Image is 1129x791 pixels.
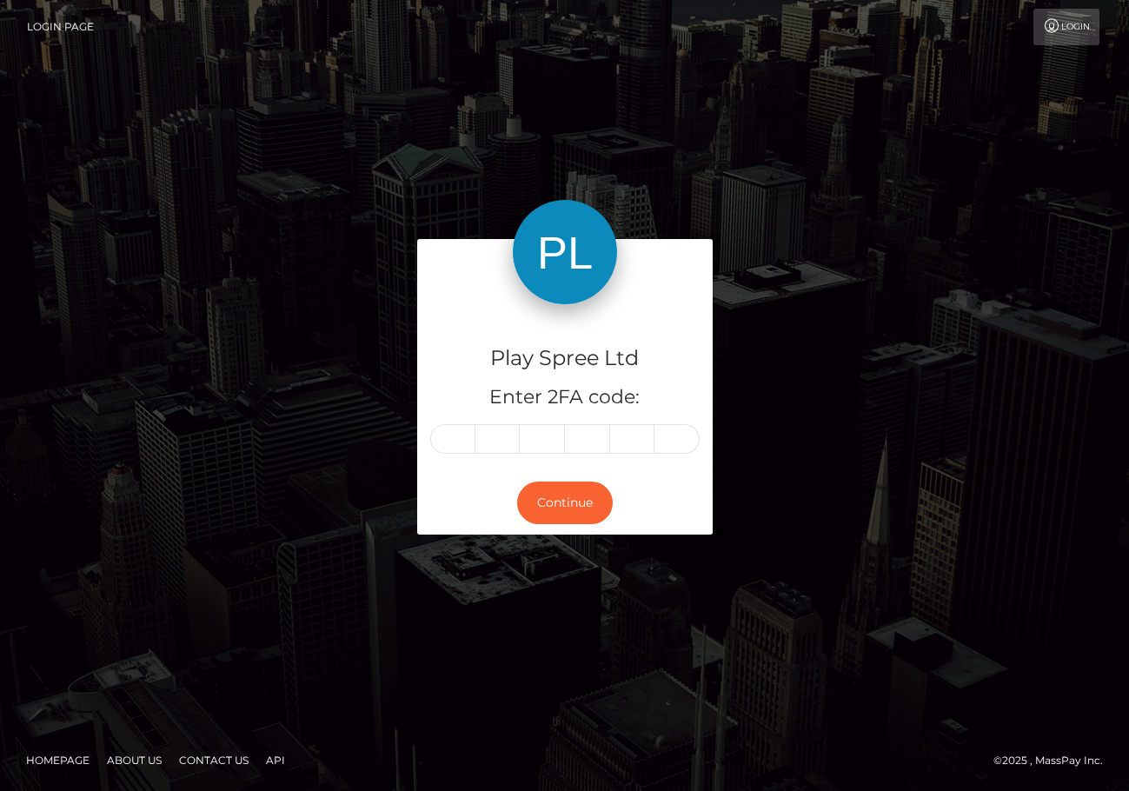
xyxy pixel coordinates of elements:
[100,747,169,774] a: About Us
[259,747,292,774] a: API
[27,9,94,45] a: Login Page
[517,482,613,524] button: Continue
[19,747,96,774] a: Homepage
[513,200,617,304] img: Play Spree Ltd
[1033,9,1099,45] a: Login
[430,384,700,411] h5: Enter 2FA code:
[993,751,1116,770] div: © 2025 , MassPay Inc.
[430,343,700,374] h4: Play Spree Ltd
[172,747,256,774] a: Contact Us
